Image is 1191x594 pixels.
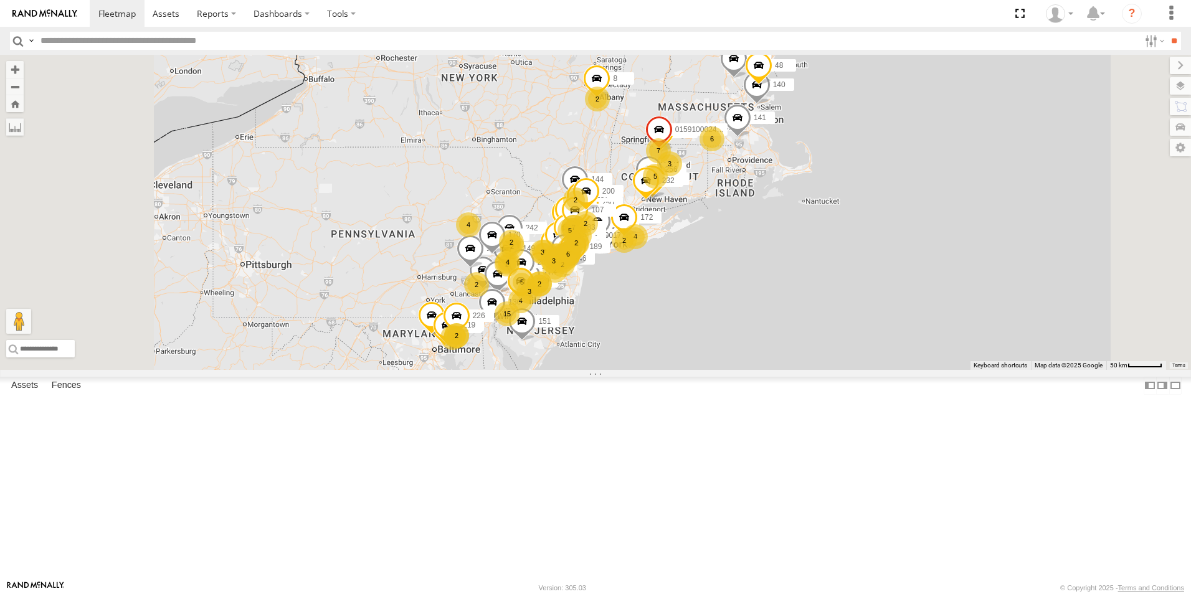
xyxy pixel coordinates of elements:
button: Zoom Home [6,95,24,112]
div: Version: 305.03 [539,584,586,592]
span: 140 [773,81,785,90]
label: Dock Summary Table to the Left [1144,377,1156,395]
div: 3 [440,325,465,350]
div: 5 [510,270,534,295]
div: 2 [495,252,520,276]
div: 2 [499,230,524,255]
div: 4 [456,212,481,237]
span: 141 [754,114,766,123]
div: 2 [464,272,489,297]
div: 6 [700,126,724,151]
div: 5 [558,218,582,243]
div: 2 [585,87,610,111]
span: 226 [473,311,485,320]
div: 4 [623,224,648,249]
span: 015910002473075 [675,125,738,134]
span: 250 [602,199,614,207]
div: 2 [444,323,469,348]
div: 4 [508,288,533,313]
button: Keyboard shortcuts [974,361,1027,370]
span: 200 [602,187,615,196]
div: 7 [561,215,586,240]
button: Map Scale: 50 km per 52 pixels [1106,361,1166,370]
span: 172 [640,213,653,222]
div: 7 [646,138,671,163]
label: Map Settings [1170,139,1191,156]
div: 2 [527,271,552,296]
span: 8 [613,75,617,83]
a: Terms [1172,363,1185,368]
button: Zoom out [6,78,24,95]
div: 4 [544,243,569,268]
div: 2 [573,211,598,236]
div: 3 [517,279,542,304]
div: 2 [563,187,588,212]
div: 2 [564,230,589,255]
div: 4 [541,248,566,273]
div: 4 [495,250,520,275]
a: Terms and Conditions [1118,584,1184,592]
a: Visit our Website [7,582,64,594]
div: 3 [541,248,566,273]
span: 149 [523,244,535,253]
i: ? [1122,4,1142,24]
div: 15 [495,301,520,326]
div: 5 [643,164,668,189]
label: Measure [6,118,24,136]
span: 151 [538,318,551,326]
div: 2 [612,228,637,253]
label: Search Query [26,32,36,50]
span: 144 [591,176,604,184]
label: Fences [45,377,87,394]
div: © Copyright 2025 - [1060,584,1184,592]
span: 48 [775,62,783,70]
span: 189 [589,242,602,251]
div: Matt Square [1042,4,1078,23]
label: Assets [5,377,44,394]
img: rand-logo.svg [12,9,77,18]
label: Hide Summary Table [1169,377,1182,395]
span: Map data ©2025 Google [1035,362,1103,369]
label: Dock Summary Table to the Right [1156,377,1169,395]
div: 4 [557,237,582,262]
span: 232 [662,176,675,185]
label: Search Filter Options [1140,32,1167,50]
button: Zoom in [6,61,24,78]
span: 242 [526,224,538,232]
span: 50 km [1110,362,1127,369]
button: Drag Pegman onto the map to open Street View [6,309,31,334]
div: 3 [657,151,682,176]
div: 3 [530,240,555,265]
div: 6 [556,242,581,266]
